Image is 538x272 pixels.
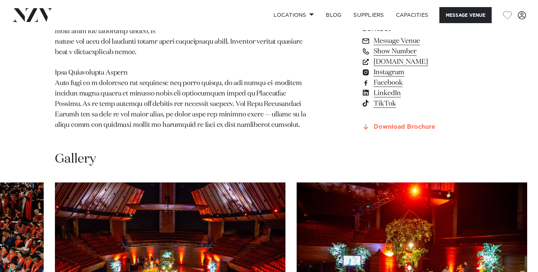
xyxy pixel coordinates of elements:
a: Capacities [390,7,435,23]
a: [DOMAIN_NAME] [361,57,483,67]
a: TikTok [361,99,483,109]
a: SUPPLIERS [347,7,390,23]
a: Facebook [361,78,483,88]
button: Message Venue [439,7,492,23]
a: Instagram [361,67,483,78]
img: nzv-logo.png [12,8,53,22]
a: Locations [268,7,320,23]
a: Download Brochure [361,124,483,131]
a: LinkedIn [361,88,483,99]
a: Show Number [361,46,483,57]
h2: Gallery [55,151,96,168]
a: BLOG [320,7,347,23]
a: Message Venue [361,36,483,46]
